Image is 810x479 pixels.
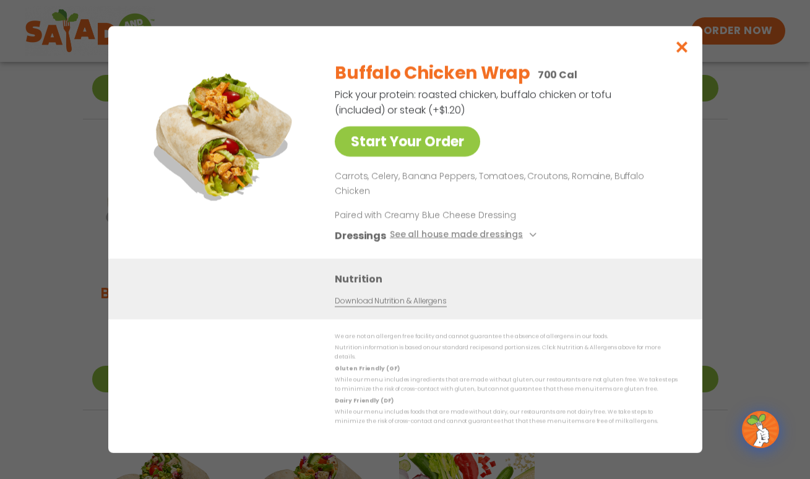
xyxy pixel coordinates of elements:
[335,407,678,426] p: While our menu includes foods that are made without dairy, our restaurants are not dairy free. We...
[335,169,673,199] p: Carrots, Celery, Banana Peppers, Tomatoes, Croutons, Romaine, Buffalo Chicken
[335,228,386,243] h3: Dressings
[335,295,446,307] a: Download Nutrition & Allergens
[335,375,678,394] p: While our menu includes ingredients that are made without gluten, our restaurants are not gluten ...
[136,51,309,224] img: Featured product photo for Buffalo Chicken Wrap
[335,343,678,362] p: Nutrition information is based on our standard recipes and portion sizes. Click Nutrition & Aller...
[537,67,577,82] p: 700 Cal
[335,87,613,118] p: Pick your protein: roasted chicken, buffalo chicken or tofu (included) or steak (+$1.20)
[661,26,702,67] button: Close modal
[335,365,399,372] strong: Gluten Friendly (GF)
[743,412,778,447] img: wpChatIcon
[335,126,480,157] a: Start Your Order
[335,271,684,287] h3: Nutrition
[335,209,564,222] p: Paired with Creamy Blue Cheese Dressing
[335,397,393,404] strong: Dairy Friendly (DF)
[389,228,540,243] button: See all house made dressings
[335,332,678,341] p: We are not an allergen free facility and cannot guarantee the absence of allergens in our foods.
[335,60,530,86] h2: Buffalo Chicken Wrap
